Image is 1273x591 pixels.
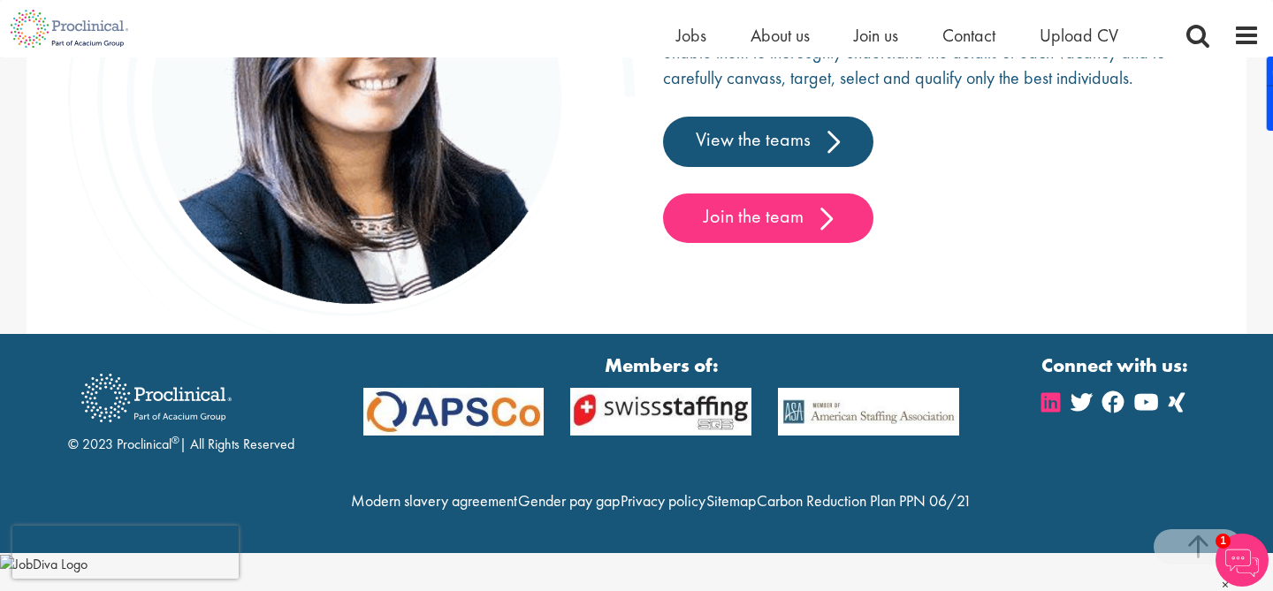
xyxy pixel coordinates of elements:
[1216,534,1269,587] img: Chatbot
[68,361,245,435] img: Proclinical Recruitment
[518,490,620,511] a: Gender pay gap
[751,24,810,47] a: About us
[942,24,995,47] a: Contact
[1040,24,1118,47] a: Upload CV
[363,352,960,379] strong: Members of:
[765,388,972,436] img: APSCo
[557,388,765,436] img: APSCo
[706,490,756,511] a: Sitemap
[854,24,898,47] a: Join us
[68,360,294,455] div: © 2023 Proclinical | All Rights Reserved
[663,117,873,166] a: View the teams
[350,388,558,436] img: APSCo
[663,193,873,243] a: Join the team
[676,24,706,47] a: Jobs
[351,490,517,511] a: Modern slavery agreement
[1216,534,1231,549] span: 1
[172,433,179,447] sup: ®
[621,490,705,511] a: Privacy policy
[12,526,239,579] iframe: reCAPTCHA
[1041,352,1192,379] strong: Connect with us:
[757,490,972,511] a: Carbon Reduction Plan PPN 06/21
